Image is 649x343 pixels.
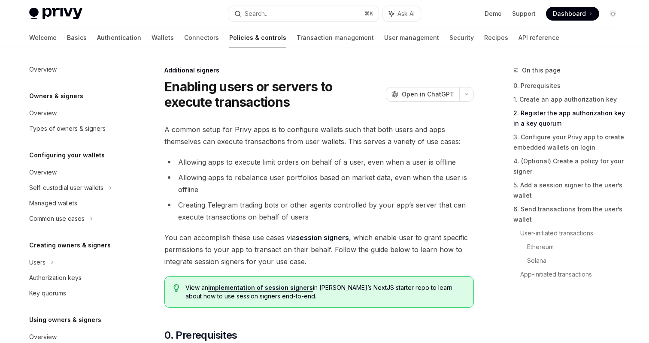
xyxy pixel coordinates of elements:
span: Ask AI [397,9,415,18]
a: Overview [22,165,132,180]
div: Users [29,257,45,268]
span: Open in ChatGPT [402,90,454,99]
a: Managed wallets [22,196,132,211]
a: Dashboard [546,7,599,21]
div: Overview [29,108,57,118]
a: Basics [67,27,87,48]
li: Creating Telegram trading bots or other agents controlled by your app’s server that can execute t... [164,199,474,223]
a: Types of owners & signers [22,121,132,136]
h5: Creating owners & signers [29,240,111,250]
span: You can accomplish these use cases via , which enable user to grant specific permissions to your ... [164,232,474,268]
button: Ask AI [383,6,421,21]
li: Allowing apps to rebalance user portfolios based on market data, even when the user is offline [164,171,474,196]
h5: Using owners & signers [29,315,101,325]
a: Wallets [152,27,174,48]
div: Overview [29,332,57,342]
a: 2. Register the app authorization key in a key quorum [513,106,627,130]
h1: Enabling users or servers to execute transactions [164,79,382,110]
a: Authentication [97,27,141,48]
a: Transaction management [297,27,374,48]
li: Allowing apps to execute limit orders on behalf of a user, even when a user is offline [164,156,474,168]
a: Ethereum [527,240,627,254]
span: ⌘ K [364,10,373,17]
a: 1. Create an app authorization key [513,93,627,106]
img: light logo [29,8,82,20]
span: A common setup for Privy apps is to configure wallets such that both users and apps themselves ca... [164,123,474,147]
a: Recipes [484,27,508,48]
a: User-initiated transactions [520,226,627,240]
a: Overview [22,62,132,77]
span: View an in [PERSON_NAME]’s NextJS starter repo to learn about how to use session signers end-to-end. [185,283,465,301]
div: Additional signers [164,66,474,75]
a: Welcome [29,27,57,48]
span: On this page [522,65,561,75]
a: session signers [296,233,349,242]
a: Security [449,27,474,48]
h5: Configuring your wallets [29,150,105,160]
a: implementation of session signers [208,284,313,292]
a: App-initiated transactions [520,268,627,281]
div: Overview [29,167,57,178]
a: Authorization keys [22,270,132,286]
div: Authorization keys [29,273,82,283]
div: Managed wallets [29,198,77,208]
a: 5. Add a session signer to the user’s wallet [513,178,627,202]
div: Types of owners & signers [29,123,106,134]
a: Policies & controls [229,27,286,48]
div: Self-custodial user wallets [29,183,103,193]
a: 4. (Optional) Create a policy for your signer [513,154,627,178]
button: Toggle dark mode [606,7,620,21]
a: Demo [485,9,502,18]
span: Dashboard [553,9,586,18]
button: Open in ChatGPT [386,87,459,102]
a: 3. Configure your Privy app to create embedded wallets on login [513,130,627,154]
a: Overview [22,105,132,121]
a: Support [512,9,536,18]
a: Connectors [184,27,219,48]
a: Solana [527,254,627,268]
a: 6. Send transactions from the user’s wallet [513,202,627,226]
a: User management [384,27,439,48]
div: Search... [245,9,269,19]
a: Key quorums [22,286,132,301]
div: Key quorums [29,288,66,298]
div: Common use cases [29,214,85,224]
span: 0. Prerequisites [164,328,237,342]
svg: Tip [173,284,179,292]
h5: Owners & signers [29,91,83,101]
a: API reference [519,27,559,48]
a: 0. Prerequisites [513,79,627,93]
div: Overview [29,64,57,75]
button: Search...⌘K [228,6,379,21]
